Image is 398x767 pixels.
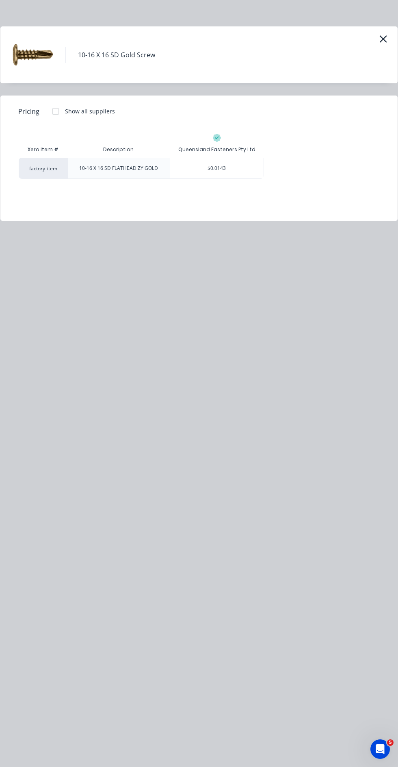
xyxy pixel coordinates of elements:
[13,35,53,75] img: 10-16 X 16 SD Gold Screw
[170,158,264,178] div: $0.0143
[178,146,255,153] div: Queensland Fasteners Pty Ltd
[387,739,394,746] span: 5
[370,739,390,759] iframe: Intercom live chat
[97,139,140,160] div: Description
[19,158,67,179] div: factory_item
[79,165,158,172] div: 10-16 X 16 SD FLATHEAD ZY GOLD
[65,107,115,115] div: Show all suppliers
[78,50,155,60] div: 10-16 X 16 SD Gold Screw
[18,106,39,116] span: Pricing
[19,141,67,158] div: Xero Item #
